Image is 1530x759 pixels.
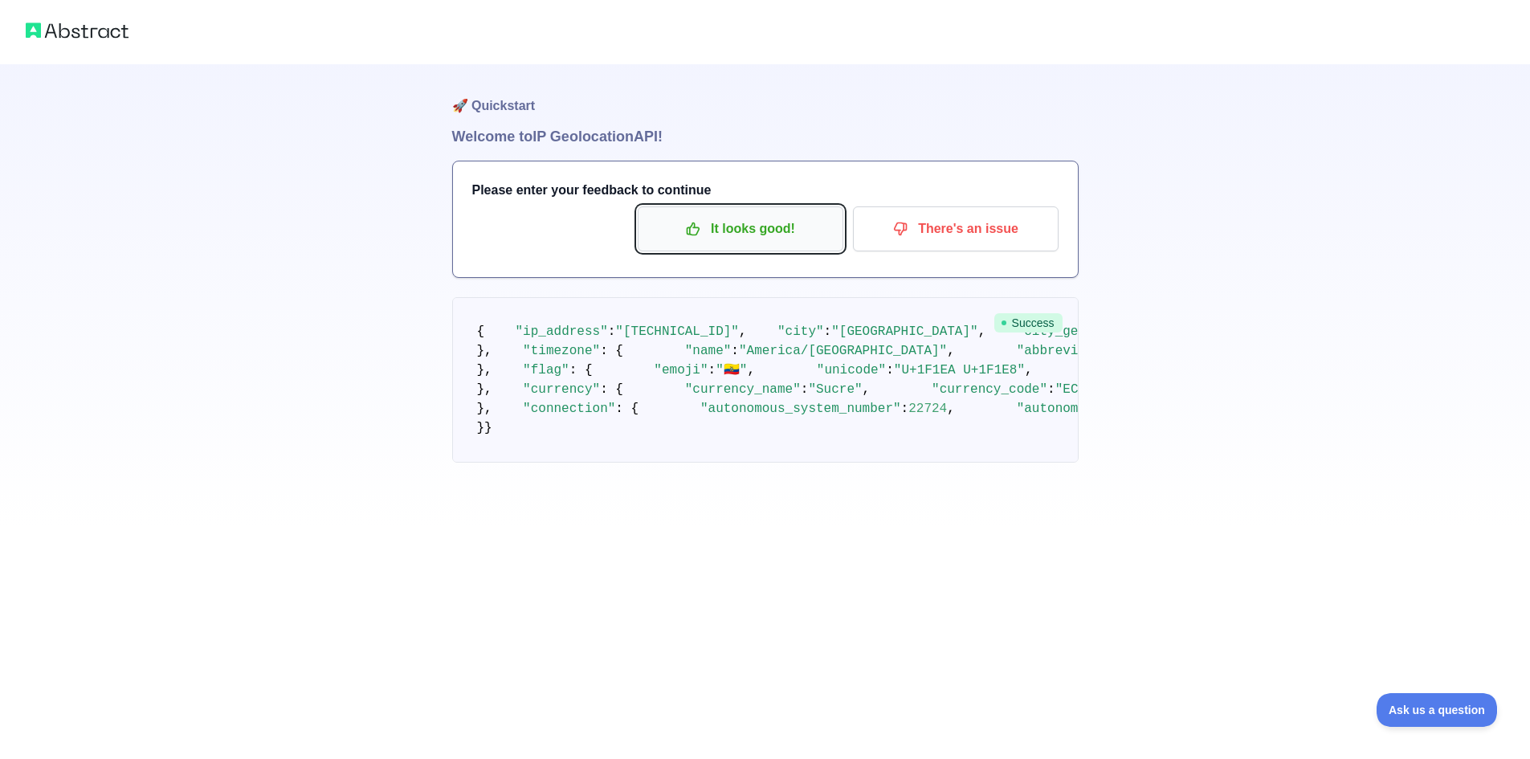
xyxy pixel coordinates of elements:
span: "flag" [523,363,569,377]
span: Success [994,313,1063,333]
span: "autonomous_system_organization" [1017,402,1263,416]
span: : [886,363,894,377]
span: "unicode" [817,363,886,377]
span: "name" [685,344,732,358]
span: , [863,382,871,397]
span: : { [569,363,593,377]
span: 22724 [908,402,947,416]
span: "ip_address" [516,324,608,339]
h1: Welcome to IP Geolocation API! [452,125,1079,148]
p: It looks good! [650,215,831,243]
span: , [1025,363,1033,377]
span: , [747,363,755,377]
span: "America/[GEOGRAPHIC_DATA]" [739,344,947,358]
span: , [947,344,955,358]
button: There's an issue [853,206,1059,251]
span: "🇪🇨" [716,363,747,377]
p: There's an issue [865,215,1047,243]
span: : { [615,402,639,416]
span: "emoji" [654,363,708,377]
span: : { [600,382,623,397]
span: "currency" [523,382,600,397]
span: "autonomous_system_number" [700,402,901,416]
span: "[TECHNICAL_ID]" [615,324,739,339]
img: Abstract logo [26,19,129,42]
span: : [608,324,616,339]
span: : [801,382,809,397]
span: { [477,324,485,339]
span: "[GEOGRAPHIC_DATA]" [831,324,977,339]
span: : [1047,382,1055,397]
span: "U+1F1EA U+1F1E8" [894,363,1025,377]
span: : [708,363,716,377]
span: : { [600,344,623,358]
span: "city" [777,324,824,339]
span: "currency_name" [685,382,801,397]
span: "timezone" [523,344,600,358]
span: , [978,324,986,339]
span: , [739,324,747,339]
span: : [824,324,832,339]
span: "Sucre" [808,382,862,397]
span: : [901,402,909,416]
span: "currency_code" [932,382,1047,397]
iframe: Toggle Customer Support [1377,693,1498,727]
h1: 🚀 Quickstart [452,64,1079,125]
span: "abbreviation" [1017,344,1124,358]
span: : [731,344,739,358]
button: It looks good! [638,206,843,251]
span: "ECS" [1055,382,1094,397]
span: "connection" [523,402,615,416]
span: , [947,402,955,416]
h3: Please enter your feedback to continue [472,181,1059,200]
